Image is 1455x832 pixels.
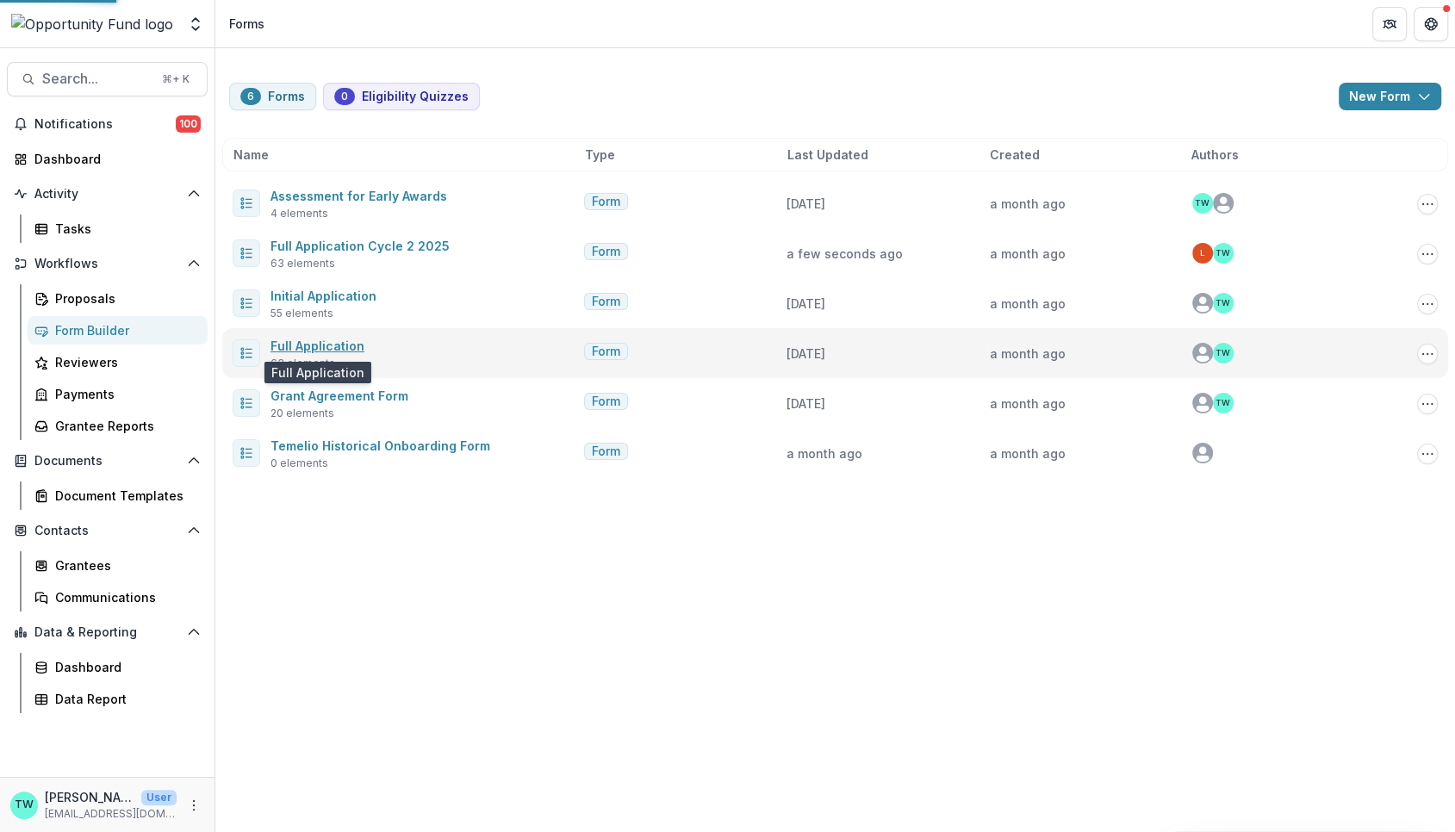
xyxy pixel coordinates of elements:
[1192,343,1213,363] svg: avatar
[55,289,194,307] div: Proposals
[7,250,208,277] button: Open Workflows
[28,214,208,243] a: Tasks
[990,346,1066,361] span: a month ago
[7,447,208,475] button: Open Documents
[592,195,620,209] span: Form
[55,556,194,574] div: Grantees
[55,321,194,339] div: Form Builder
[787,346,825,361] span: [DATE]
[1417,194,1438,214] button: Options
[1372,7,1407,41] button: Partners
[34,187,180,202] span: Activity
[270,289,376,303] a: Initial Application
[270,256,335,271] span: 63 elements
[1192,293,1213,314] svg: avatar
[233,146,269,164] span: Name
[1417,394,1438,414] button: Options
[1191,146,1239,164] span: Authors
[787,296,825,311] span: [DATE]
[990,146,1040,164] span: Created
[270,306,333,321] span: 55 elements
[34,454,180,469] span: Documents
[7,110,208,138] button: Notifications100
[270,356,335,371] span: 63 elements
[1195,199,1209,208] div: Ti Wilhelm
[1216,399,1230,407] div: Ti Wilhelm
[34,257,180,271] span: Workflows
[28,348,208,376] a: Reviewers
[7,62,208,96] button: Search...
[28,653,208,681] a: Dashboard
[34,117,176,132] span: Notifications
[28,412,208,440] a: Grantee Reports
[990,296,1066,311] span: a month ago
[1417,444,1438,464] button: Options
[787,246,903,261] span: a few seconds ago
[55,588,194,606] div: Communications
[141,790,177,805] p: User
[28,316,208,345] a: Form Builder
[183,795,204,816] button: More
[592,394,620,409] span: Form
[585,146,615,164] span: Type
[1200,249,1205,258] div: Lucy
[34,150,194,168] div: Dashboard
[323,83,480,110] button: Eligibility Quizzes
[270,206,328,221] span: 4 elements
[7,145,208,173] a: Dashboard
[270,338,364,353] a: Full Application
[15,799,34,810] div: Ti Wilhelm
[55,353,194,371] div: Reviewers
[28,551,208,580] a: Grantees
[341,90,348,102] span: 0
[1417,344,1438,364] button: Options
[990,446,1066,461] span: a month ago
[270,456,328,471] span: 0 elements
[55,385,194,403] div: Payments
[1216,249,1230,258] div: Ti Wilhelm
[787,146,868,164] span: Last Updated
[34,625,180,640] span: Data & Reporting
[183,7,208,41] button: Open entity switcher
[28,380,208,408] a: Payments
[1192,393,1213,413] svg: avatar
[34,524,180,538] span: Contacts
[28,284,208,313] a: Proposals
[45,806,177,822] p: [EMAIL_ADDRESS][DOMAIN_NAME]
[28,481,208,510] a: Document Templates
[1213,193,1234,214] svg: avatar
[55,220,194,238] div: Tasks
[592,295,620,309] span: Form
[45,788,134,806] p: [PERSON_NAME]
[229,83,316,110] button: Forms
[990,196,1066,211] span: a month ago
[592,345,620,359] span: Form
[1216,299,1230,307] div: Ti Wilhelm
[222,11,271,36] nav: breadcrumb
[7,618,208,646] button: Open Data & Reporting
[55,487,194,505] div: Document Templates
[28,685,208,713] a: Data Report
[55,417,194,435] div: Grantee Reports
[270,406,334,421] span: 20 elements
[55,658,194,676] div: Dashboard
[1414,7,1448,41] button: Get Help
[55,690,194,708] div: Data Report
[247,90,254,102] span: 6
[592,444,620,459] span: Form
[270,438,490,453] a: Temelio Historical Onboarding Form
[1339,83,1441,110] button: New Form
[1417,294,1438,314] button: Options
[787,446,862,461] span: a month ago
[7,180,208,208] button: Open Activity
[11,14,173,34] img: Opportunity Fund logo
[270,189,447,203] a: Assessment for Early Awards
[1417,244,1438,264] button: Options
[990,396,1066,411] span: a month ago
[7,517,208,544] button: Open Contacts
[159,70,193,89] div: ⌘ + K
[270,388,408,403] a: Grant Agreement Form
[229,15,264,33] div: Forms
[1216,349,1230,357] div: Ti Wilhelm
[787,196,825,211] span: [DATE]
